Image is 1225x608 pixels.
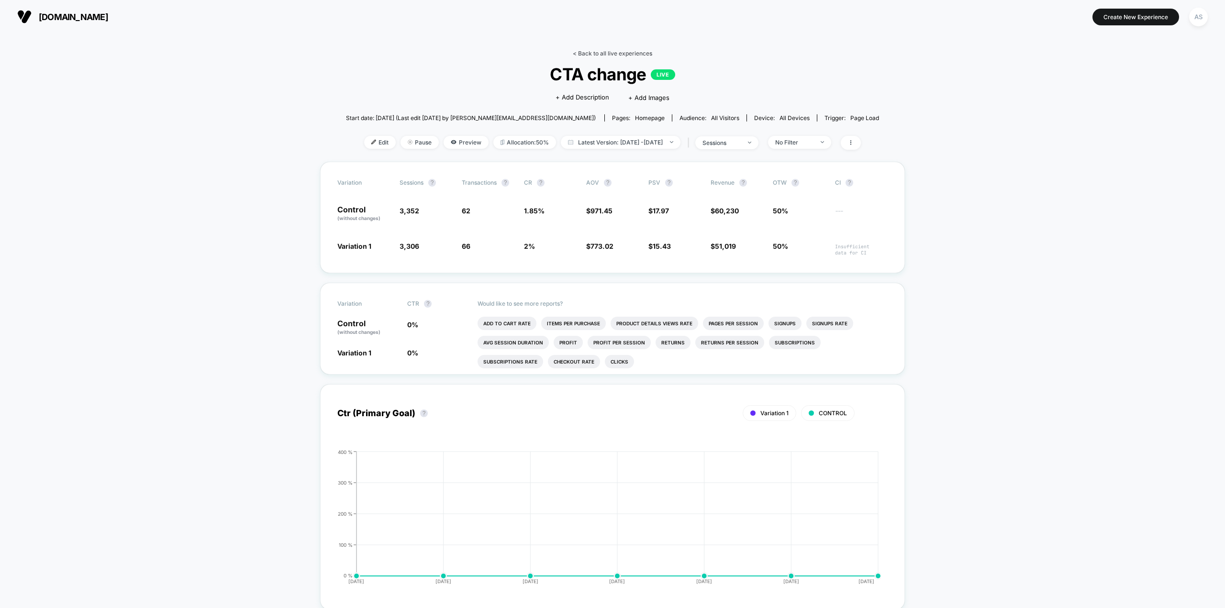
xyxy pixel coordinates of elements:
[685,136,695,150] span: |
[337,215,380,221] span: (without changes)
[748,142,751,144] img: end
[523,578,538,584] tspan: [DATE]
[653,242,671,250] span: 15.43
[554,336,583,349] li: Profit
[407,349,418,357] span: 0 %
[14,9,111,24] button: [DOMAIN_NAME]
[746,114,817,122] span: Device:
[462,179,497,186] span: Transactions
[590,242,613,250] span: 773.02
[610,578,625,584] tspan: [DATE]
[420,409,428,417] button: ?
[628,94,669,101] span: + Add Images
[501,140,504,145] img: rebalance
[696,578,712,584] tspan: [DATE]
[695,336,764,349] li: Returns Per Session
[337,329,380,335] span: (without changes)
[590,207,612,215] span: 971.45
[715,207,739,215] span: 60,230
[1189,8,1208,26] div: AS
[715,242,736,250] span: 51,019
[648,207,669,215] span: $
[773,179,825,187] span: OTW
[408,140,412,144] img: end
[783,578,799,584] tspan: [DATE]
[462,242,470,250] span: 66
[428,179,436,187] button: ?
[739,179,747,187] button: ?
[338,479,353,485] tspan: 300 %
[400,179,423,186] span: Sessions
[556,93,609,102] span: + Add Description
[653,207,669,215] span: 17.97
[444,136,489,149] span: Preview
[588,336,651,349] li: Profit Per Session
[773,242,788,250] span: 50%
[1092,9,1179,25] button: Create New Experience
[338,449,353,454] tspan: 400 %
[407,300,419,307] span: CTR
[835,243,888,256] span: Insufficient data for CI
[679,114,739,122] div: Audience:
[524,207,545,215] span: 1.85 %
[401,136,439,149] span: Pause
[711,207,739,215] span: $
[775,139,813,146] div: No Filter
[346,114,596,122] span: Start date: [DATE] (Last edit [DATE] by [PERSON_NAME][EMAIL_ADDRESS][DOMAIN_NAME])
[478,317,536,330] li: Add To Cart Rate
[824,114,879,122] div: Trigger:
[338,510,353,516] tspan: 200 %
[328,449,878,593] div: CTR
[537,179,545,187] button: ?
[835,179,888,187] span: CI
[821,141,824,143] img: end
[586,207,612,215] span: $
[337,349,371,357] span: Variation 1
[541,317,606,330] li: Items Per Purchase
[711,242,736,250] span: $
[337,300,390,308] span: Variation
[768,317,802,330] li: Signups
[524,242,535,250] span: 2 %
[407,321,418,329] span: 0 %
[561,136,680,149] span: Latest Version: [DATE] - [DATE]
[769,336,821,349] li: Subscriptions
[611,317,698,330] li: Product Details Views Rate
[651,69,675,80] p: LIVE
[344,573,353,578] tspan: 0 %
[493,136,556,149] span: Allocation: 50%
[780,114,810,122] span: all devices
[424,300,432,308] button: ?
[648,179,660,186] span: PSV
[656,336,690,349] li: Returns
[373,64,852,84] span: CTA change
[524,179,532,186] span: CR
[703,317,764,330] li: Pages Per Session
[850,114,879,122] span: Page Load
[17,10,32,24] img: Visually logo
[348,578,364,584] tspan: [DATE]
[846,179,853,187] button: ?
[605,355,634,368] li: Clicks
[702,139,741,146] div: sessions
[835,208,888,222] span: ---
[337,320,398,336] p: Control
[400,207,419,215] span: 3,352
[462,207,470,215] span: 62
[586,179,599,186] span: AOV
[819,409,847,417] span: CONTROL
[337,179,390,187] span: Variation
[478,336,549,349] li: Avg Session Duration
[806,317,853,330] li: Signups Rate
[568,140,573,144] img: calendar
[400,242,419,250] span: 3,306
[711,179,735,186] span: Revenue
[339,542,353,547] tspan: 100 %
[858,578,874,584] tspan: [DATE]
[501,179,509,187] button: ?
[665,179,673,187] button: ?
[648,242,671,250] span: $
[1186,7,1211,27] button: AS
[586,242,613,250] span: $
[478,355,543,368] li: Subscriptions Rate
